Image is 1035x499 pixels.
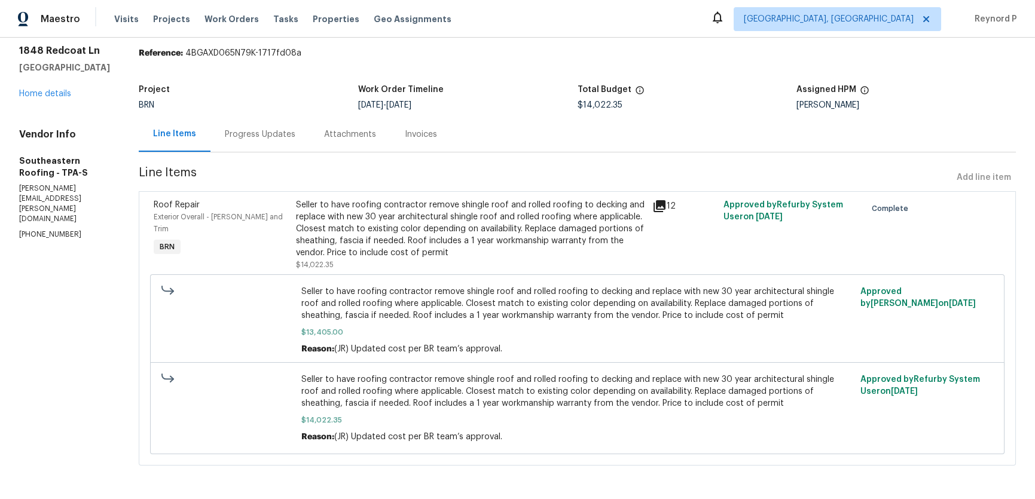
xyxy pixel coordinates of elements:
[139,85,170,94] h5: Project
[19,62,110,74] h5: [GEOGRAPHIC_DATA]
[386,101,411,109] span: [DATE]
[19,229,110,240] p: [PHONE_NUMBER]
[301,414,853,426] span: $14,022.35
[652,199,716,213] div: 12
[358,101,411,109] span: -
[301,286,853,322] span: Seller to have roofing contractor remove shingle roof and rolled roofing to decking and replace w...
[204,13,259,25] span: Work Orders
[139,101,154,109] span: BRN
[374,13,451,25] span: Geo Assignments
[273,15,298,23] span: Tasks
[301,433,334,441] span: Reason:
[796,101,1016,109] div: [PERSON_NAME]
[970,13,1017,25] span: Reynord P
[41,13,80,25] span: Maestro
[153,128,196,140] div: Line Items
[358,101,383,109] span: [DATE]
[578,101,622,109] span: $14,022.35
[358,85,444,94] h5: Work Order Timeline
[19,183,110,225] p: [PERSON_NAME][EMAIL_ADDRESS][PERSON_NAME][DOMAIN_NAME]
[313,13,359,25] span: Properties
[139,47,1016,59] div: 4BGAXD065N79K-1717fd08a
[872,203,913,215] span: Complete
[324,128,376,140] div: Attachments
[796,85,856,94] h5: Assigned HPM
[19,155,110,179] h5: Southeastern Roofing - TPA-S
[723,201,843,221] span: Approved by Refurby System User on
[139,167,952,189] span: Line Items
[139,49,183,57] b: Reference:
[405,128,437,140] div: Invoices
[860,287,976,308] span: Approved by [PERSON_NAME] on
[301,345,334,353] span: Reason:
[891,387,918,396] span: [DATE]
[949,299,976,308] span: [DATE]
[301,374,853,409] span: Seller to have roofing contractor remove shingle roof and rolled roofing to decking and replace w...
[744,13,914,25] span: [GEOGRAPHIC_DATA], [GEOGRAPHIC_DATA]
[19,45,110,57] h2: 1848 Redcoat Ln
[860,375,980,396] span: Approved by Refurby System User on
[756,213,783,221] span: [DATE]
[114,13,139,25] span: Visits
[154,213,283,232] span: Exterior Overall - [PERSON_NAME] and Trim
[154,201,200,209] span: Roof Repair
[334,345,502,353] span: (JR) Updated cost per BR team’s approval.
[19,128,110,140] h4: Vendor Info
[153,13,190,25] span: Projects
[296,199,645,259] div: Seller to have roofing contractor remove shingle roof and rolled roofing to decking and replace w...
[296,261,334,268] span: $14,022.35
[155,241,179,253] span: BRN
[860,85,869,101] span: The hpm assigned to this work order.
[225,128,295,140] div: Progress Updates
[635,85,645,101] span: The total cost of line items that have been proposed by Opendoor. This sum includes line items th...
[19,90,71,98] a: Home details
[578,85,631,94] h5: Total Budget
[334,433,502,441] span: (JR) Updated cost per BR team’s approval.
[301,326,853,338] span: $13,405.00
